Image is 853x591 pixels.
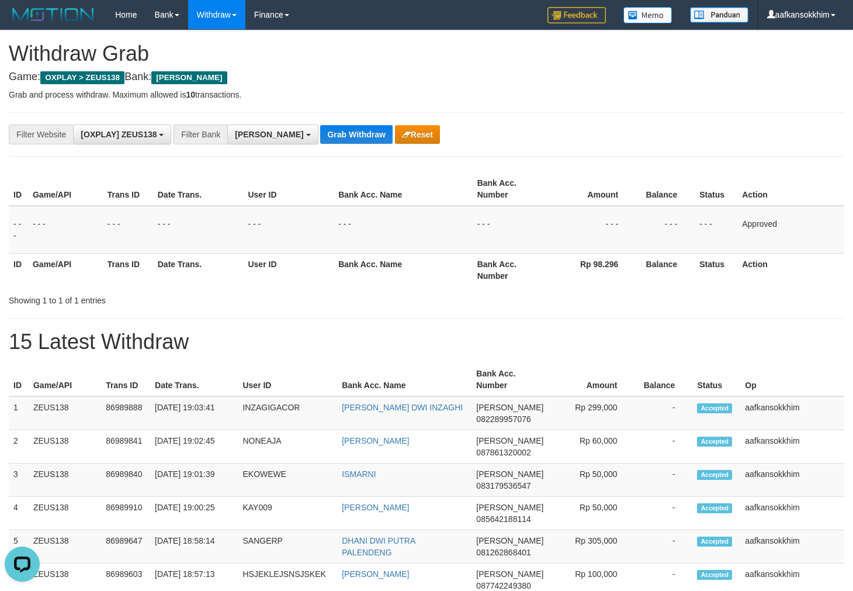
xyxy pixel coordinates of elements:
[476,514,530,524] span: Copy 085642188114 to clipboard
[476,581,530,590] span: Copy 087742249380 to clipboard
[186,90,195,99] strong: 10
[697,503,732,513] span: Accepted
[547,253,636,286] th: Rp 98.296
[238,363,337,396] th: User ID
[150,464,238,497] td: [DATE] 19:01:39
[547,206,636,254] td: - - -
[740,396,844,430] td: aafkansokkhim
[73,125,171,144] button: [OXPLAY] ZEUS138
[9,6,98,23] img: MOTION_logo.png
[235,130,303,139] span: [PERSON_NAME]
[692,363,740,396] th: Status
[150,363,238,396] th: Date Trans.
[635,396,693,430] td: -
[9,172,28,206] th: ID
[101,396,150,430] td: 86989888
[81,130,157,139] span: [OXPLAY] ZEUS138
[238,430,337,464] td: NONEAJA
[153,253,244,286] th: Date Trans.
[320,125,392,144] button: Grab Withdraw
[342,569,409,579] a: [PERSON_NAME]
[476,481,530,490] span: Copy 083179536547 to clipboard
[28,172,103,206] th: Game/API
[29,363,101,396] th: Game/API
[9,42,844,65] h1: Withdraw Grab
[737,253,844,286] th: Action
[695,253,737,286] th: Status
[476,436,543,445] span: [PERSON_NAME]
[737,206,844,254] td: Approved
[547,172,636,206] th: Amount
[9,430,29,464] td: 2
[9,89,844,101] p: Grab and process withdraw. Maximum allowed is transactions.
[103,206,153,254] td: - - -
[153,206,244,254] td: - - -
[238,530,337,564] td: SANGERP
[334,172,472,206] th: Bank Acc. Name
[9,253,28,286] th: ID
[636,206,695,254] td: - - -
[9,290,346,306] div: Showing 1 to 1 of 1 entries
[476,414,530,424] span: Copy 082289957076 to clipboard
[697,437,732,447] span: Accepted
[342,503,409,512] a: [PERSON_NAME]
[29,396,101,430] td: ZEUS138
[740,430,844,464] td: aafkansokkhim
[695,206,737,254] td: - - -
[635,530,693,564] td: -
[29,530,101,564] td: ZEUS138
[548,530,634,564] td: Rp 305,000
[9,71,844,83] h4: Game: Bank:
[476,469,543,479] span: [PERSON_NAME]
[635,363,693,396] th: Balance
[334,206,472,254] td: - - -
[476,403,543,412] span: [PERSON_NAME]
[697,470,732,480] span: Accepted
[547,7,606,23] img: Feedback.jpg
[476,569,543,579] span: [PERSON_NAME]
[636,253,695,286] th: Balance
[238,497,337,530] td: KAY009
[395,125,440,144] button: Reset
[101,363,150,396] th: Trans ID
[28,253,103,286] th: Game/API
[337,363,471,396] th: Bank Acc. Name
[740,363,844,396] th: Op
[471,363,548,396] th: Bank Acc. Number
[101,430,150,464] td: 86989841
[476,503,543,512] span: [PERSON_NAME]
[150,497,238,530] td: [DATE] 19:00:25
[690,7,748,23] img: panduan.png
[243,172,334,206] th: User ID
[153,172,244,206] th: Date Trans.
[9,125,73,144] div: Filter Website
[103,172,153,206] th: Trans ID
[473,253,547,286] th: Bank Acc. Number
[635,430,693,464] td: -
[9,206,28,254] td: - - -
[243,253,334,286] th: User ID
[238,396,337,430] td: INZAGIGACOR
[697,403,732,413] span: Accepted
[29,430,101,464] td: ZEUS138
[740,464,844,497] td: aafkansokkhim
[40,71,124,84] span: OXPLAY > ZEUS138
[695,172,737,206] th: Status
[635,464,693,497] td: -
[342,469,376,479] a: ISMARNI
[9,330,844,354] h1: 15 Latest Withdraw
[476,548,530,557] span: Copy 081262868401 to clipboard
[334,253,472,286] th: Bank Acc. Name
[473,172,547,206] th: Bank Acc. Number
[101,464,150,497] td: 86989840
[227,125,318,144] button: [PERSON_NAME]
[150,396,238,430] td: [DATE] 19:03:41
[697,537,732,547] span: Accepted
[150,530,238,564] td: [DATE] 18:58:14
[623,7,672,23] img: Button%20Memo.svg
[548,464,634,497] td: Rp 50,000
[9,497,29,530] td: 4
[636,172,695,206] th: Balance
[548,363,634,396] th: Amount
[174,125,227,144] div: Filter Bank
